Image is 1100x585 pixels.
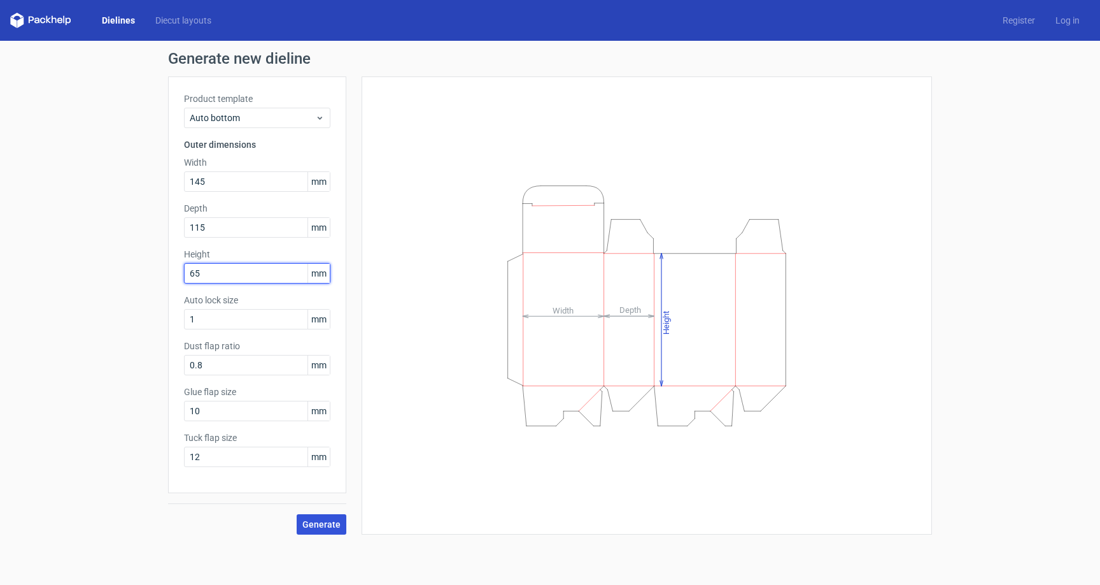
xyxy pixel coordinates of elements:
[184,431,330,444] label: Tuck flap size
[184,248,330,261] label: Height
[168,51,932,66] h1: Generate new dieline
[661,310,671,334] tspan: Height
[184,138,330,151] h3: Outer dimensions
[307,310,330,329] span: mm
[307,447,330,466] span: mm
[1045,14,1090,27] a: Log in
[145,14,222,27] a: Diecut layouts
[302,520,341,529] span: Generate
[307,172,330,191] span: mm
[307,264,330,283] span: mm
[553,305,574,315] tspan: Width
[92,14,145,27] a: Dielines
[297,514,346,535] button: Generate
[184,156,330,169] label: Width
[184,340,330,352] label: Dust flap ratio
[184,386,330,398] label: Glue flap size
[307,218,330,237] span: mm
[992,14,1045,27] a: Register
[190,112,315,124] span: Auto bottom
[184,294,330,307] label: Auto lock size
[184,92,330,105] label: Product template
[307,401,330,421] span: mm
[619,305,641,315] tspan: Depth
[184,202,330,215] label: Depth
[307,356,330,375] span: mm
